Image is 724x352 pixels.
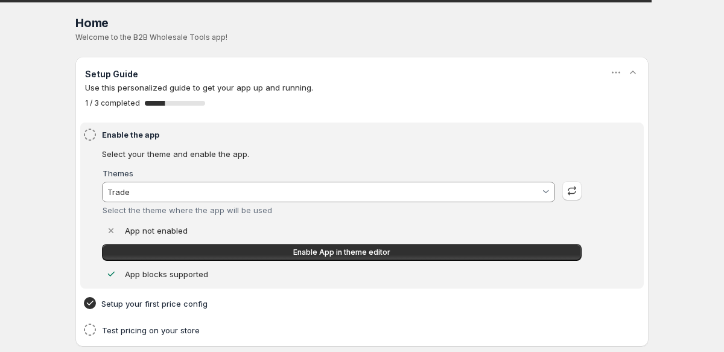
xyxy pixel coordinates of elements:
div: Select the theme where the app will be used [103,205,556,215]
p: Select your theme and enable the app. [102,148,582,160]
p: Welcome to the B2B Wholesale Tools app! [75,33,649,42]
h4: Test pricing on your store [102,324,585,336]
p: Use this personalized guide to get your app up and running. [85,82,639,94]
h4: Setup your first price config [101,298,585,310]
h4: Enable the app [102,129,585,141]
span: 1 / 3 completed [85,98,140,108]
span: Home [75,16,109,30]
p: App blocks supported [125,268,208,280]
h3: Setup Guide [85,68,138,80]
a: Enable App in theme editor [102,244,582,261]
p: App not enabled [125,225,188,237]
label: Themes [103,168,133,178]
span: Enable App in theme editor [293,248,390,257]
